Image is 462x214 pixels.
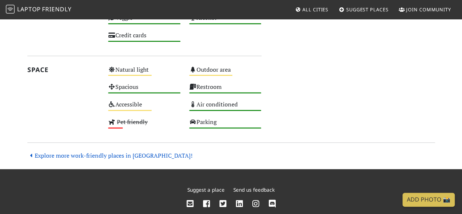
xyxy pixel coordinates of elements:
[233,186,275,193] a: Send us feedback
[17,5,41,13] span: Laptop
[27,66,100,74] h2: Space
[292,3,331,16] a: All Cities
[402,193,455,207] a: Add Photo 📸
[336,3,392,16] a: Suggest Places
[187,186,225,193] a: Suggest a place
[302,6,328,13] span: All Cities
[406,6,451,13] span: Join Community
[117,118,148,126] s: Pet friendly
[346,6,389,13] span: Suggest Places
[104,30,185,48] div: Credit cards
[185,99,266,117] div: Air conditioned
[6,5,15,14] img: LaptopFriendly
[185,117,266,134] div: Parking
[104,82,185,99] div: Spacious
[185,64,266,82] div: Outdoor area
[396,3,454,16] a: Join Community
[104,12,185,30] div: Veggie
[42,5,71,13] span: Friendly
[6,3,72,16] a: LaptopFriendly LaptopFriendly
[185,12,266,30] div: Alcohol
[185,82,266,99] div: Restroom
[27,151,192,159] a: Explore more work-friendly places in [GEOGRAPHIC_DATA]!
[104,64,185,82] div: Natural light
[104,99,185,117] div: Accessible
